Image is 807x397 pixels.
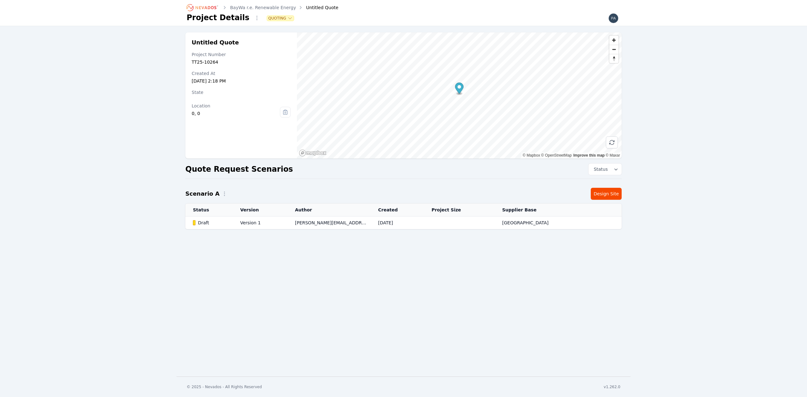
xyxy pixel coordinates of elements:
[192,110,280,117] div: 0, 0
[287,216,371,229] td: [PERSON_NAME][EMAIL_ADDRESS][PERSON_NAME][DOMAIN_NAME]
[297,32,622,158] canvas: Map
[424,204,495,216] th: Project Size
[192,51,291,58] div: Project Number
[370,204,424,216] th: Created
[187,384,262,389] div: © 2025 - Nevados - All Rights Reserved
[185,216,622,229] tr: DraftVersion 1[PERSON_NAME][EMAIL_ADDRESS][PERSON_NAME][DOMAIN_NAME][DATE][GEOGRAPHIC_DATA]
[187,13,249,23] h1: Project Details
[299,149,327,157] a: Mapbox homepage
[573,153,605,158] a: Improve this map
[233,216,287,229] td: Version 1
[541,153,572,158] a: OpenStreetMap
[192,103,280,109] div: Location
[609,54,618,63] button: Reset bearing to north
[185,204,233,216] th: Status
[287,204,371,216] th: Author
[185,164,293,174] h2: Quote Request Scenarios
[187,3,338,13] nav: Breadcrumb
[192,70,291,77] div: Created At
[192,78,291,84] div: [DATE] 2:18 PM
[591,188,622,200] a: Design Site
[193,220,229,226] div: Draft
[192,39,291,46] h2: Untitled Quote
[609,45,618,54] button: Zoom out
[297,4,338,11] div: Untitled Quote
[591,166,608,172] span: Status
[495,204,595,216] th: Supplier Base
[455,83,463,95] div: Map marker
[230,4,296,11] a: BayWa r.e. Renewable Energy
[192,59,291,65] div: TT25-10264
[606,153,620,158] a: Maxar
[185,189,219,198] h2: Scenario A
[495,216,595,229] td: [GEOGRAPHIC_DATA]
[523,153,540,158] a: Mapbox
[370,216,424,229] td: [DATE]
[609,36,618,45] button: Zoom in
[604,384,620,389] div: v1.262.0
[608,13,618,23] img: paul.mcmillan@nevados.solar
[192,89,291,95] div: State
[267,16,294,21] button: Quoting
[589,164,622,175] button: Status
[233,204,287,216] th: Version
